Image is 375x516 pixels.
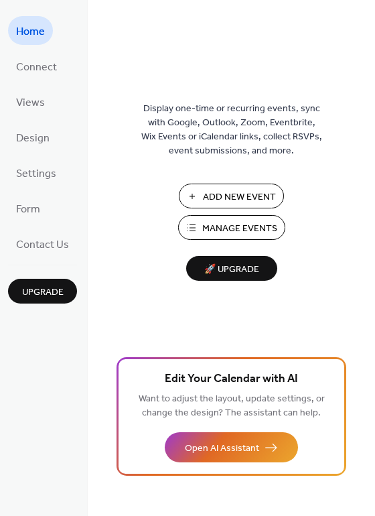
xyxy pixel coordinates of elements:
[16,128,50,149] span: Design
[16,164,56,184] span: Settings
[8,52,65,80] a: Connect
[8,123,58,151] a: Design
[203,190,276,204] span: Add New Event
[16,57,57,78] span: Connect
[8,87,53,116] a: Views
[165,432,298,462] button: Open AI Assistant
[16,21,45,42] span: Home
[8,279,77,304] button: Upgrade
[185,442,259,456] span: Open AI Assistant
[22,285,64,300] span: Upgrade
[8,194,48,222] a: Form
[16,235,69,255] span: Contact Us
[8,229,77,258] a: Contact Us
[16,199,40,220] span: Form
[186,256,277,281] button: 🚀 Upgrade
[8,16,53,45] a: Home
[194,261,269,279] span: 🚀 Upgrade
[16,92,45,113] span: Views
[178,215,285,240] button: Manage Events
[139,390,325,422] span: Want to adjust the layout, update settings, or change the design? The assistant can help.
[165,370,298,389] span: Edit Your Calendar with AI
[141,102,322,158] span: Display one-time or recurring events, sync with Google, Outlook, Zoom, Eventbrite, Wix Events or ...
[8,158,64,187] a: Settings
[179,184,284,208] button: Add New Event
[202,222,277,236] span: Manage Events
